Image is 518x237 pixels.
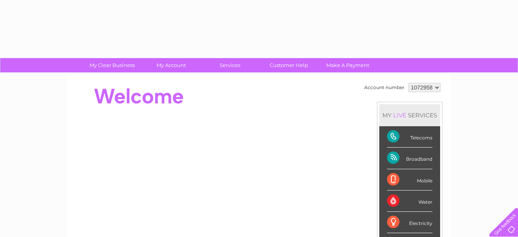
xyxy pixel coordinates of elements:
[392,112,408,119] div: LIVE
[387,191,432,212] div: Water
[379,104,440,126] div: MY SERVICES
[80,58,144,72] a: My Clear Business
[139,58,203,72] a: My Account
[387,212,432,233] div: Electricity
[257,58,321,72] a: Customer Help
[316,58,380,72] a: Make A Payment
[387,148,432,169] div: Broadband
[387,169,432,191] div: Mobile
[198,58,262,72] a: Services
[387,126,432,148] div: Telecoms
[362,81,406,94] td: Account number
